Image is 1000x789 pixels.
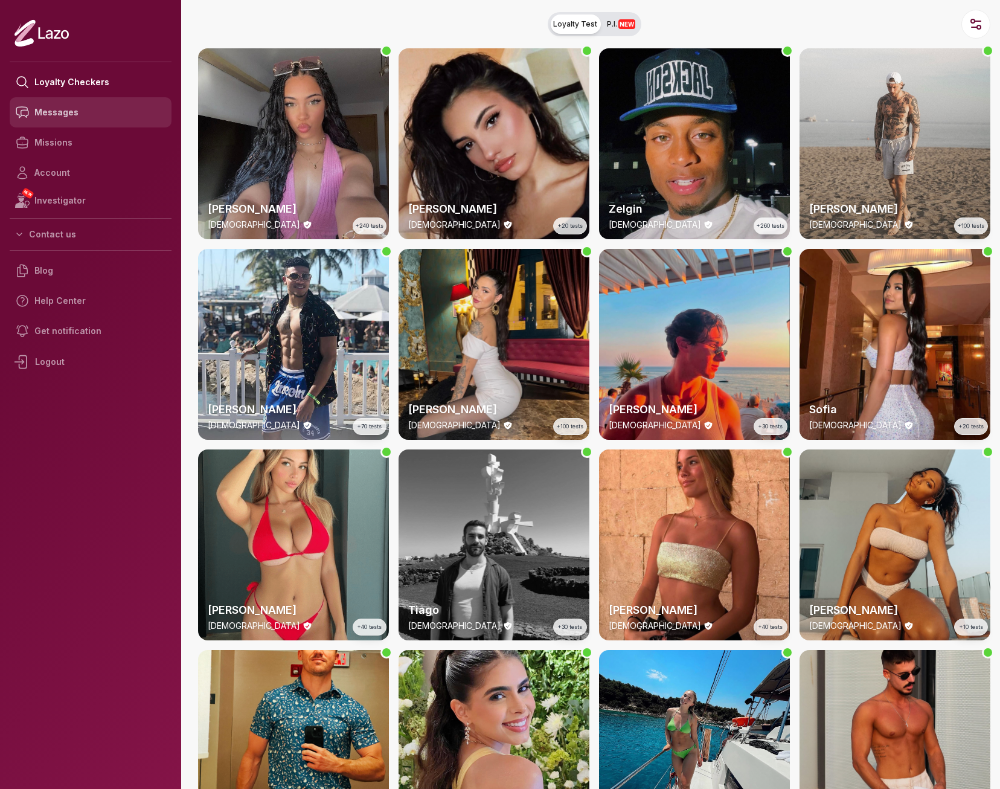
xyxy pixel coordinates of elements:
[208,401,379,418] h2: [PERSON_NAME]
[356,222,383,230] span: +240 tests
[599,449,790,640] img: checker
[408,219,501,231] p: [DEMOGRAPHIC_DATA]
[208,602,379,619] h2: [PERSON_NAME]
[958,222,984,230] span: +100 tests
[609,419,701,431] p: [DEMOGRAPHIC_DATA]
[10,127,171,158] a: Missions
[599,48,790,239] img: checker
[208,219,300,231] p: [DEMOGRAPHIC_DATA]
[758,623,783,631] span: +40 tests
[399,449,589,640] img: checker
[607,19,635,29] span: P.I.
[408,602,580,619] h2: Tiago
[408,419,501,431] p: [DEMOGRAPHIC_DATA]
[609,219,701,231] p: [DEMOGRAPHIC_DATA]
[408,401,580,418] h2: [PERSON_NAME]
[408,201,580,217] h2: [PERSON_NAME]
[208,620,300,632] p: [DEMOGRAPHIC_DATA]
[357,422,382,431] span: +70 tests
[599,48,790,239] a: thumbcheckerZelgin[DEMOGRAPHIC_DATA]+260 tests
[809,602,981,619] h2: [PERSON_NAME]
[399,48,589,239] img: checker
[399,48,589,239] a: thumbchecker[PERSON_NAME][DEMOGRAPHIC_DATA]+20 tests
[599,249,790,440] a: thumbchecker[PERSON_NAME][DEMOGRAPHIC_DATA]+30 tests
[558,623,582,631] span: +30 tests
[198,249,389,440] img: checker
[10,316,171,346] a: Get notification
[800,249,990,440] img: checker
[10,158,171,188] a: Account
[408,620,501,632] p: [DEMOGRAPHIC_DATA]
[198,48,389,239] a: thumbchecker[PERSON_NAME][DEMOGRAPHIC_DATA]+240 tests
[198,449,389,640] a: thumbchecker[PERSON_NAME][DEMOGRAPHIC_DATA]+40 tests
[800,48,990,239] a: thumbchecker[PERSON_NAME][DEMOGRAPHIC_DATA]+100 tests
[800,449,990,640] img: checker
[208,201,379,217] h2: [PERSON_NAME]
[10,188,171,213] a: NEWInvestigator
[809,419,902,431] p: [DEMOGRAPHIC_DATA]
[399,449,589,640] a: thumbcheckerTiago[DEMOGRAPHIC_DATA]+30 tests
[800,48,990,239] img: checker
[399,249,589,440] img: checker
[609,401,780,418] h2: [PERSON_NAME]
[557,422,583,431] span: +100 tests
[399,249,589,440] a: thumbchecker[PERSON_NAME][DEMOGRAPHIC_DATA]+100 tests
[809,201,981,217] h2: [PERSON_NAME]
[198,449,389,640] img: checker
[10,286,171,316] a: Help Center
[208,419,300,431] p: [DEMOGRAPHIC_DATA]
[960,623,983,631] span: +10 tests
[809,219,902,231] p: [DEMOGRAPHIC_DATA]
[357,623,382,631] span: +40 tests
[10,224,171,245] button: Contact us
[21,187,34,199] span: NEW
[609,201,780,217] h2: Zelgin
[757,222,784,230] span: +260 tests
[758,422,783,431] span: +30 tests
[10,97,171,127] a: Messages
[800,449,990,640] a: thumbchecker[PERSON_NAME][DEMOGRAPHIC_DATA]+10 tests
[809,620,902,632] p: [DEMOGRAPHIC_DATA]
[800,249,990,440] a: thumbcheckerSofia[DEMOGRAPHIC_DATA]+20 tests
[959,422,984,431] span: +20 tests
[10,346,171,378] div: Logout
[618,19,635,29] span: NEW
[10,256,171,286] a: Blog
[198,48,389,239] img: checker
[599,249,790,440] img: checker
[609,602,780,619] h2: [PERSON_NAME]
[10,67,171,97] a: Loyalty Checkers
[599,449,790,640] a: thumbchecker[PERSON_NAME][DEMOGRAPHIC_DATA]+40 tests
[553,19,597,29] span: Loyalty Test
[609,620,701,632] p: [DEMOGRAPHIC_DATA]
[558,222,583,230] span: +20 tests
[198,249,389,440] a: thumbchecker[PERSON_NAME][DEMOGRAPHIC_DATA]+70 tests
[809,401,981,418] h2: Sofia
